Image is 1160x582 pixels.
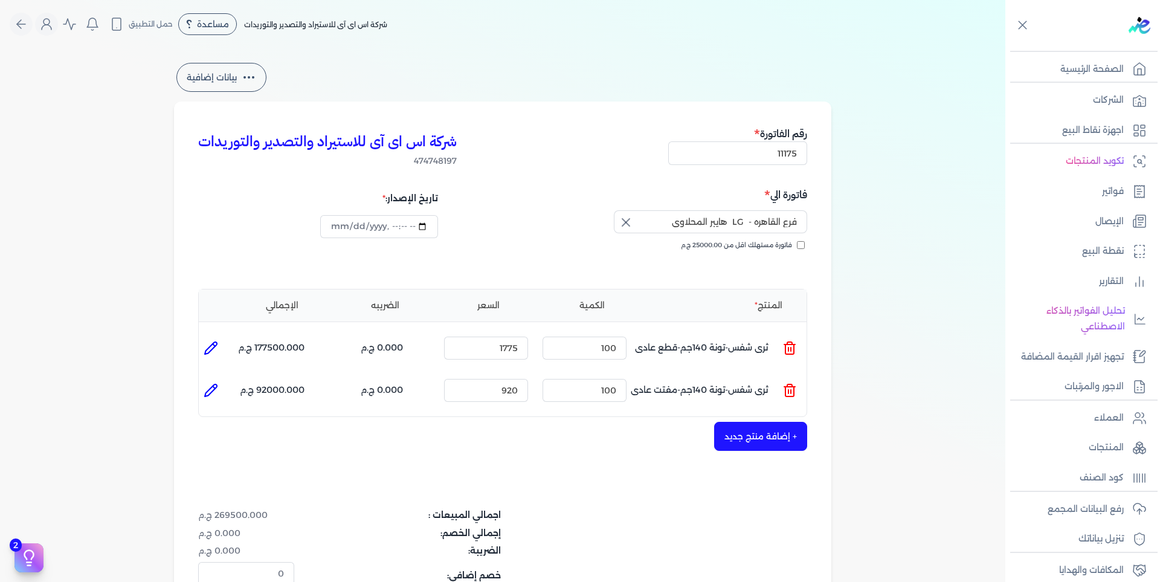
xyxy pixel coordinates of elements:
a: تحليل الفواتير بالذكاء الاصطناعي [1005,299,1153,339]
a: فواتير [1005,179,1153,204]
dt: الضريبة: [301,545,501,557]
p: ثرى شفس-تونة 140جم-قطع عادى [635,332,768,364]
li: السعر [439,299,538,312]
dd: 0.000 ج.م [198,527,294,540]
li: الضريبه [336,299,434,312]
p: تكويد المنتجات [1066,154,1124,169]
a: التقارير [1005,269,1153,294]
p: كود الصنف [1080,470,1124,486]
p: 177500.000 ج.م [238,340,304,356]
button: حمل التطبيق [106,14,176,34]
dd: 269500.000 ج.م [198,509,294,522]
p: ثرى شفس-تونة 140جم-مفتت عادى [631,374,768,407]
span: 474748197 [198,155,457,167]
span: شركة اس اى آى للاستيراد والتصدير والتوريدات [244,20,387,29]
p: رفع البيانات المجمع [1048,502,1124,517]
li: الكمية [543,299,641,312]
h5: رقم الفاتورة [668,126,807,141]
p: 0.000 ج.م [361,383,403,398]
p: اجهزة نقاط البيع [1062,123,1124,138]
a: الصفحة الرئيسية [1005,57,1153,82]
span: حمل التطبيق [129,19,173,30]
dt: إجمالي الخصم: [301,527,501,540]
span: 2 [10,538,22,552]
p: العملاء [1094,410,1124,426]
a: اجهزة نقاط البيع [1005,118,1153,143]
img: logo [1129,17,1150,34]
p: التقارير [1099,274,1124,289]
a: تكويد المنتجات [1005,149,1153,174]
a: المنتجات [1005,435,1153,461]
button: + إضافة منتج جديد [714,422,807,451]
input: إسم الشركة [614,210,807,233]
input: فاتورة مستهلك اقل من 25000.00 ج.م [797,241,805,249]
li: الإجمالي [233,299,331,312]
span: مساعدة [197,20,229,28]
a: تجهيز اقرار القيمة المضافة [1005,344,1153,370]
span: فاتورة مستهلك اقل من 25000.00 ج.م [681,241,792,250]
input: رقم الفاتورة [668,141,807,164]
p: فواتير [1102,184,1124,199]
a: العملاء [1005,406,1153,431]
p: تحليل الفواتير بالذكاء الاصطناعي [1011,303,1125,334]
div: تاريخ الإصدار: [320,187,437,210]
a: نقطة البيع [1005,239,1153,264]
a: تنزيل بياناتك [1005,526,1153,552]
p: الاجور والمرتبات [1065,379,1124,395]
dd: 0.000 ج.م [198,545,294,557]
button: بيانات إضافية [176,63,266,92]
p: الصفحة الرئيسية [1060,62,1124,77]
p: المكافات والهدايا [1059,563,1124,578]
p: 0.000 ج.م [361,340,403,356]
li: المنتج [646,299,797,312]
h3: شركة اس اى آى للاستيراد والتصدير والتوريدات [198,131,457,152]
a: الإيصال [1005,209,1153,234]
button: 2 [14,543,43,572]
button: إسم الشركة [614,210,807,238]
p: تجهيز اقرار القيمة المضافة [1021,349,1124,365]
a: كود الصنف [1005,465,1153,491]
h5: فاتورة الي [506,187,807,202]
p: نقطة البيع [1082,244,1124,259]
p: الإيصال [1095,214,1124,230]
p: الشركات [1093,92,1124,108]
a: الشركات [1005,88,1153,113]
p: 92000.000 ج.م [240,383,304,398]
dt: اجمالي المبيعات : [301,509,501,522]
p: تنزيل بياناتك [1078,531,1124,547]
a: رفع البيانات المجمع [1005,497,1153,522]
a: الاجور والمرتبات [1005,374,1153,399]
div: مساعدة [178,13,237,35]
p: المنتجات [1089,440,1124,456]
